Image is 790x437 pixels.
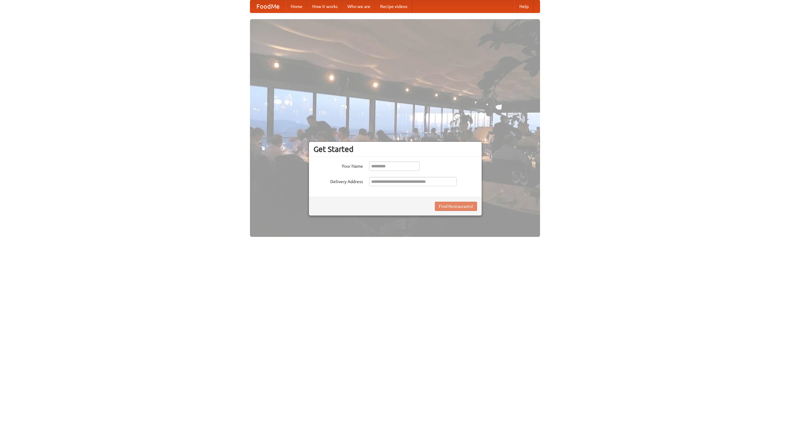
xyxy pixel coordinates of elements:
a: FoodMe [250,0,286,13]
a: Who we are [343,0,375,13]
button: Find Restaurants! [435,202,477,211]
a: Recipe videos [375,0,412,13]
a: Help [514,0,534,13]
label: Delivery Address [314,177,363,185]
a: Home [286,0,307,13]
label: Your Name [314,162,363,169]
a: How it works [307,0,343,13]
h3: Get Started [314,145,477,154]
